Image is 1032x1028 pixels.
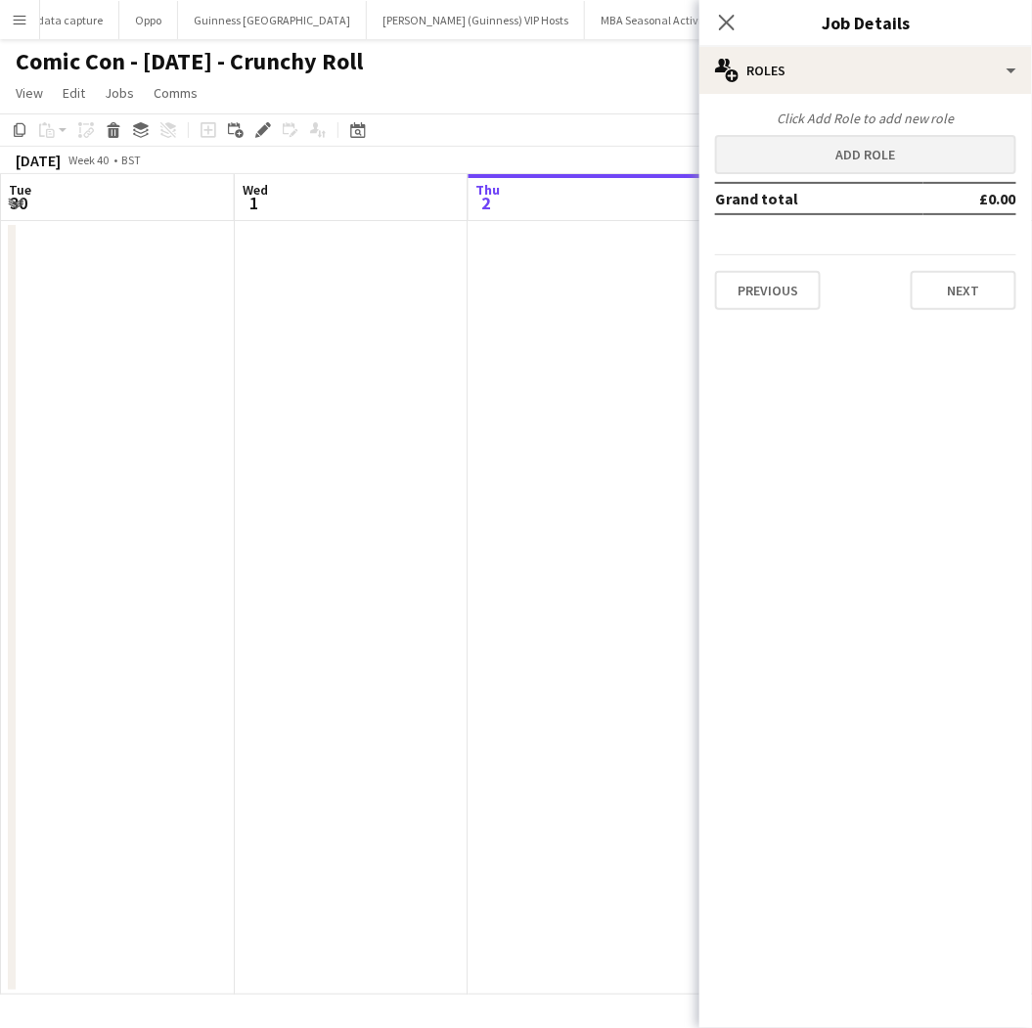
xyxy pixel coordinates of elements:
h1: Comic Con - [DATE] - Crunchy Roll [16,47,363,76]
span: Tue [9,181,31,199]
button: Add role [715,135,1016,174]
span: Comms [154,84,198,102]
div: BST [121,153,141,167]
button: MBA Seasonal Activity [585,1,728,39]
span: Wed [243,181,268,199]
h3: Job Details [699,10,1032,35]
button: [PERSON_NAME] (Guinness) VIP Hosts [367,1,585,39]
td: Grand total [715,183,923,214]
span: Jobs [105,84,134,102]
span: 30 [6,192,31,214]
span: Thu [476,181,501,199]
a: Comms [146,80,205,106]
div: [DATE] [16,151,61,170]
button: Oppo [119,1,178,39]
div: Click Add Role to add new role [715,110,1016,127]
a: View [8,80,51,106]
span: Edit [63,84,85,102]
span: 2 [473,192,501,214]
button: Next [911,271,1016,310]
div: Roles [699,47,1032,94]
a: Jobs [97,80,142,106]
span: 1 [240,192,268,214]
span: Week 40 [65,153,113,167]
button: Guinness [GEOGRAPHIC_DATA] [178,1,367,39]
button: Previous [715,271,821,310]
td: £0.00 [923,183,1016,214]
a: Edit [55,80,93,106]
span: View [16,84,43,102]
